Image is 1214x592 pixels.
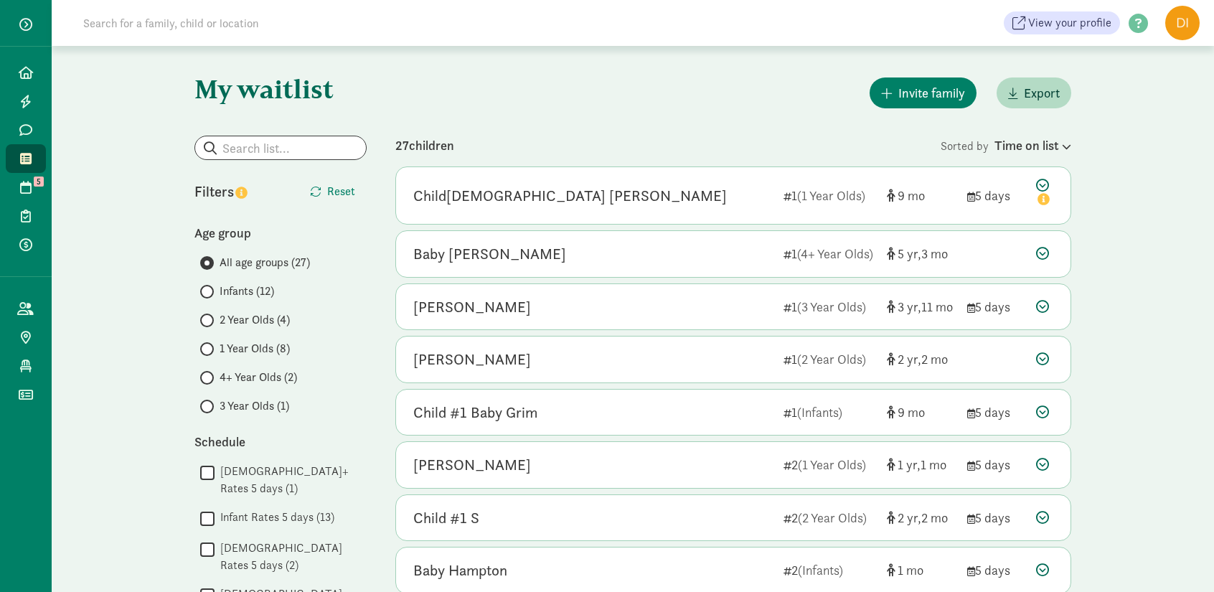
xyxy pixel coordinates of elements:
[870,77,977,108] button: Invite family
[967,403,1025,422] div: 5 days
[327,183,355,200] span: Reset
[887,508,956,527] div: [object Object]
[898,299,921,315] span: 3
[784,297,875,316] div: 1
[887,297,956,316] div: [object Object]
[967,560,1025,580] div: 5 days
[413,559,507,582] div: Baby Hampton
[898,509,921,526] span: 2
[215,540,367,574] label: [DEMOGRAPHIC_DATA] Rates 5 days (2)
[784,349,875,369] div: 1
[898,351,921,367] span: 2
[1024,83,1060,103] span: Export
[413,348,531,371] div: William Compres
[34,177,44,187] span: 5
[997,77,1071,108] button: Export
[298,177,367,206] button: Reset
[941,136,1071,155] div: Sorted by
[220,340,290,357] span: 1 Year Olds (8)
[797,404,842,420] span: (Infants)
[898,562,923,578] span: 1
[898,245,921,262] span: 5
[220,311,290,329] span: 2 Year Olds (4)
[898,187,925,204] span: 9
[797,299,866,315] span: (3 Year Olds)
[220,254,310,271] span: All age groups (27)
[921,245,948,262] span: 3
[887,349,956,369] div: [object Object]
[215,509,334,526] label: Infant Rates 5 days (13)
[797,187,865,204] span: (1 Year Olds)
[194,75,367,103] h1: My waitlist
[194,181,281,202] div: Filters
[784,403,875,422] div: 1
[887,455,956,474] div: [object Object]
[413,454,531,476] div: Dakota Wang
[898,83,965,103] span: Invite family
[887,403,956,422] div: [object Object]
[887,244,956,263] div: [object Object]
[784,186,875,205] div: 1
[784,560,875,580] div: 2
[898,404,925,420] span: 9
[195,136,366,159] input: Search list...
[413,243,566,266] div: Baby Herrmann
[921,509,948,526] span: 2
[921,351,948,367] span: 2
[1028,14,1111,32] span: View your profile
[413,507,479,530] div: Child #1 S
[898,456,921,473] span: 1
[6,173,46,202] a: 5
[413,296,531,319] div: Maya Bennwitz
[887,560,956,580] div: [object Object]
[784,455,875,474] div: 2
[797,351,866,367] span: (2 Year Olds)
[194,223,367,243] div: Age group
[395,136,941,155] div: 27 children
[220,369,297,386] span: 4+ Year Olds (2)
[798,509,867,526] span: (2 Year Olds)
[967,508,1025,527] div: 5 days
[887,186,956,205] div: [object Object]
[194,432,367,451] div: Schedule
[784,244,875,263] div: 1
[798,456,866,473] span: (1 Year Olds)
[75,9,477,37] input: Search for a family, child or location
[994,136,1071,155] div: Time on list
[215,463,367,497] label: [DEMOGRAPHIC_DATA]+ Rates 5 days (1)
[1142,523,1214,592] iframe: Chat Widget
[967,455,1025,474] div: 5 days
[797,245,873,262] span: (4+ Year Olds)
[784,508,875,527] div: 2
[413,184,727,207] div: Child2 Lwin
[220,398,289,415] span: 3 Year Olds (1)
[798,562,843,578] span: (Infants)
[967,186,1025,205] div: 5 days
[1004,11,1120,34] a: View your profile
[220,283,274,300] span: Infants (12)
[413,401,537,424] div: Child #1 Baby Grim
[921,456,946,473] span: 1
[967,297,1025,316] div: 5 days
[921,299,953,315] span: 11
